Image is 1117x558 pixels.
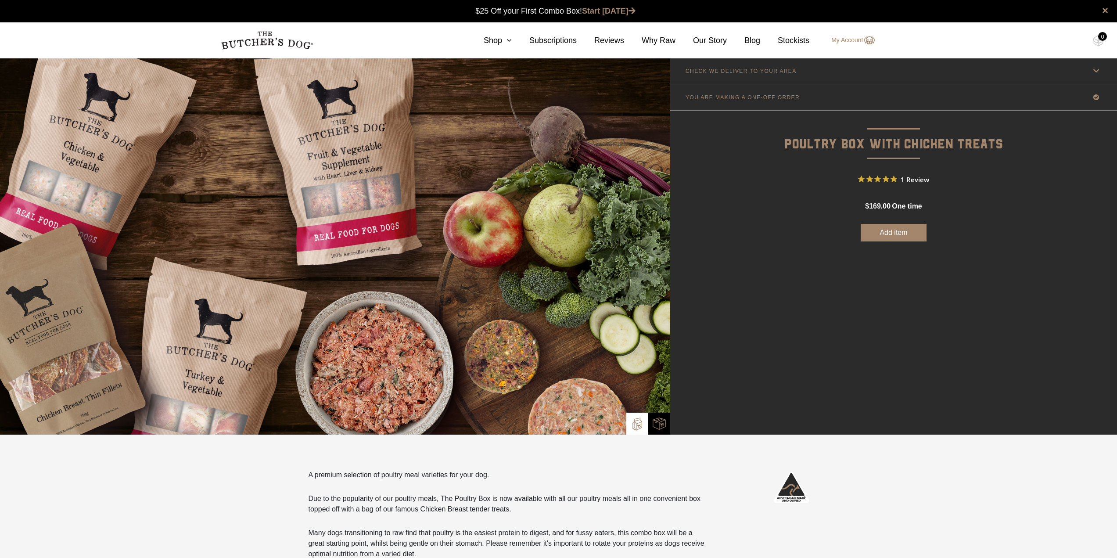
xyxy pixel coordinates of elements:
[653,417,666,430] img: TBD_Combo-Box.png
[1098,32,1107,41] div: 0
[1102,5,1108,16] a: close
[727,35,760,47] a: Blog
[686,68,797,74] p: CHECK WE DELIVER TO YOUR AREA
[582,7,636,15] a: Start [DATE]
[869,202,891,210] span: 169.00
[892,202,922,210] span: one time
[466,35,512,47] a: Shop
[865,202,869,210] span: $
[577,35,624,47] a: Reviews
[670,84,1117,110] a: YOU ARE MAKING A ONE-OFF ORDER
[631,418,644,431] img: TBD_Build-A-Box.png
[774,470,809,505] img: Australian-Made_White.png
[686,94,800,101] p: YOU ARE MAKING A ONE-OFF ORDER
[670,111,1117,155] p: Poultry Box with Chicken Treats
[901,173,929,186] span: 1 Review
[861,224,927,241] button: Add item
[512,35,577,47] a: Subscriptions
[1093,35,1104,47] img: TBD_Cart-Empty.png
[309,493,709,515] p: Due to the popularity of our poultry meals, The Poultry Box is now available with all our poultry...
[858,173,929,186] button: Rated 5 out of 5 stars from 1 reviews. Jump to reviews.
[675,35,727,47] a: Our Story
[670,58,1117,84] a: CHECK WE DELIVER TO YOUR AREA
[822,35,874,46] a: My Account
[760,35,809,47] a: Stockists
[624,35,675,47] a: Why Raw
